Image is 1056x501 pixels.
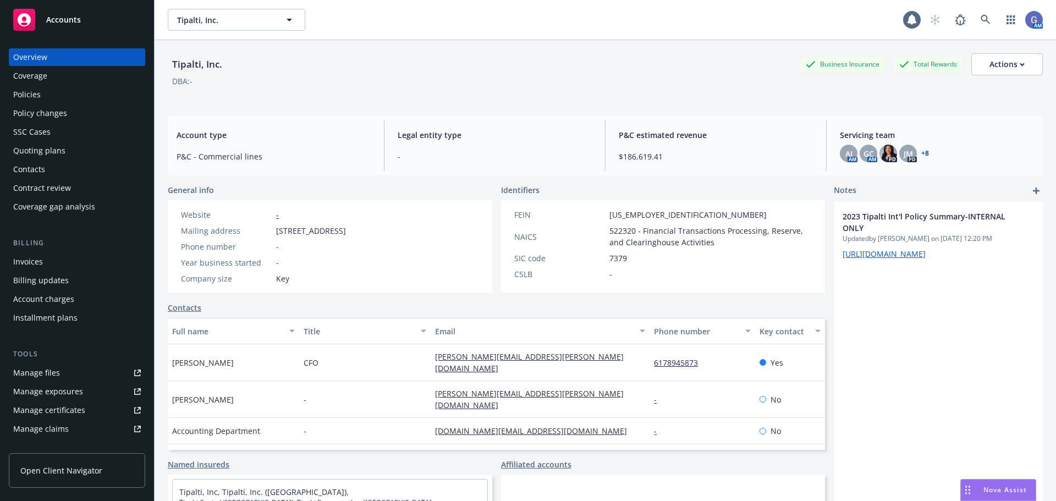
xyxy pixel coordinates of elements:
[9,86,145,103] a: Policies
[609,268,612,280] span: -
[9,349,145,360] div: Tools
[13,48,47,66] div: Overview
[1000,9,1022,31] a: Switch app
[840,129,1034,141] span: Servicing team
[435,388,624,410] a: [PERSON_NAME][EMAIL_ADDRESS][PERSON_NAME][DOMAIN_NAME]
[435,326,633,337] div: Email
[609,225,812,248] span: 522320 - Financial Transactions Processing, Reserve, and Clearinghouse Activities
[172,425,260,437] span: Accounting Department
[9,272,145,289] a: Billing updates
[961,480,975,500] div: Drag to move
[514,231,605,243] div: NAICS
[9,67,145,85] a: Coverage
[13,142,65,159] div: Quoting plans
[13,401,85,419] div: Manage certificates
[989,54,1025,75] div: Actions
[13,309,78,327] div: Installment plans
[843,234,1034,244] span: Updated by [PERSON_NAME] on [DATE] 12:20 PM
[9,253,145,271] a: Invoices
[304,425,306,437] span: -
[771,357,783,368] span: Yes
[834,202,1043,268] div: 2023 Tipalti Int'l Policy Summary-INTERNAL ONLYUpdatedby [PERSON_NAME] on [DATE] 12:20 PM[URL][DO...
[168,184,214,196] span: General info
[13,253,43,271] div: Invoices
[654,426,665,436] a: -
[172,394,234,405] span: [PERSON_NAME]
[9,401,145,419] a: Manage certificates
[276,273,289,284] span: Key
[172,326,283,337] div: Full name
[9,309,145,327] a: Installment plans
[181,209,272,221] div: Website
[654,357,707,368] a: 6178945873
[177,129,371,141] span: Account type
[845,148,853,159] span: AJ
[9,48,145,66] a: Overview
[177,151,371,162] span: P&C - Commercial lines
[13,86,41,103] div: Policies
[13,420,69,438] div: Manage claims
[9,420,145,438] a: Manage claims
[181,225,272,236] div: Mailing address
[13,272,69,289] div: Billing updates
[304,394,306,405] span: -
[9,198,145,216] a: Coverage gap analysis
[168,57,227,71] div: Tipalti, Inc.
[13,383,83,400] div: Manage exposures
[13,161,45,178] div: Contacts
[921,150,929,157] a: +8
[960,479,1036,501] button: Nova Assist
[514,268,605,280] div: CSLB
[172,357,234,368] span: [PERSON_NAME]
[619,151,813,162] span: $186,619.41
[13,364,60,382] div: Manage files
[168,459,229,470] a: Named insureds
[46,15,81,24] span: Accounts
[168,9,305,31] button: Tipalti, Inc.
[9,123,145,141] a: SSC Cases
[431,318,650,344] button: Email
[181,257,272,268] div: Year business started
[13,123,51,141] div: SSC Cases
[609,252,627,264] span: 7379
[654,394,665,405] a: -
[1030,184,1043,197] a: add
[760,326,809,337] div: Key contact
[9,290,145,308] a: Account charges
[9,142,145,159] a: Quoting plans
[181,273,272,284] div: Company size
[179,487,349,497] a: Tipalti, Inc, Tipalti, Inc. ([GEOGRAPHIC_DATA]),
[771,394,781,405] span: No
[13,439,65,456] div: Manage BORs
[800,57,885,71] div: Business Insurance
[168,318,299,344] button: Full name
[276,225,346,236] span: [STREET_ADDRESS]
[9,161,145,178] a: Contacts
[9,383,145,400] a: Manage exposures
[9,238,145,249] div: Billing
[514,209,605,221] div: FEIN
[13,67,47,85] div: Coverage
[398,129,592,141] span: Legal entity type
[299,318,431,344] button: Title
[304,357,318,368] span: CFO
[949,9,971,31] a: Report a Bug
[983,485,1027,494] span: Nova Assist
[181,241,272,252] div: Phone number
[894,57,963,71] div: Total Rewards
[514,252,605,264] div: SIC code
[650,318,755,344] button: Phone number
[904,148,913,159] span: JM
[771,425,781,437] span: No
[276,241,279,252] span: -
[9,179,145,197] a: Contract review
[9,364,145,382] a: Manage files
[13,290,74,308] div: Account charges
[654,326,738,337] div: Phone number
[879,145,897,162] img: photo
[9,4,145,35] a: Accounts
[13,104,67,122] div: Policy changes
[13,198,95,216] div: Coverage gap analysis
[177,14,272,26] span: Tipalti, Inc.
